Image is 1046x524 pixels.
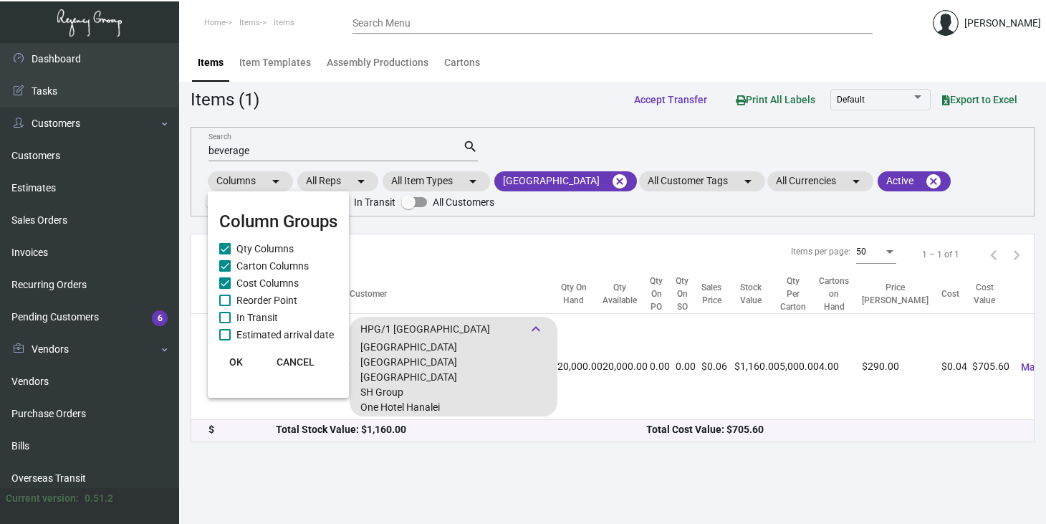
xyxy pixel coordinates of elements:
span: CANCEL [277,356,315,368]
div: Current version: [6,491,79,506]
span: OK [229,356,243,368]
span: Qty Columns [236,240,294,257]
span: Estimated arrival date [236,326,334,343]
span: In Transit [236,309,278,326]
span: Cost Columns [236,275,299,292]
button: CANCEL [265,349,326,375]
span: Carton Columns [236,257,309,275]
button: OK [213,349,259,375]
span: Reorder Point [236,292,297,309]
mat-card-title: Column Groups [219,209,337,234]
div: 0.51.2 [85,491,113,506]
